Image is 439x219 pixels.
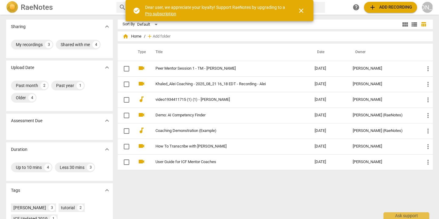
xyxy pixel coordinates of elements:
[402,21,409,28] span: view_module
[21,3,53,12] h2: RaeNotes
[353,144,415,149] div: [PERSON_NAME]
[353,129,415,133] div: [PERSON_NAME] (RaeNotes)
[16,164,42,170] div: Up to 10 mins
[353,82,415,86] div: [PERSON_NAME]
[410,20,419,29] button: List view
[138,111,145,119] span: videocam
[56,82,74,89] div: Past year
[155,160,293,164] a: User Guide for ICF Mentor Coaches
[138,80,145,87] span: videocam
[364,2,417,13] button: Upload
[6,1,18,13] img: Logo
[298,7,305,14] span: close
[419,20,428,29] button: Table view
[384,212,429,219] div: Ask support
[11,187,20,194] p: Tags
[353,160,415,164] div: [PERSON_NAME]
[155,144,293,149] a: How To Transcribe with [PERSON_NAME]
[310,61,348,76] td: [DATE]
[16,95,26,101] div: Older
[102,63,112,72] button: Show more
[61,42,90,48] div: Shared with me
[103,64,111,71] span: expand_more
[424,159,432,166] span: more_vert
[102,145,112,154] button: Show more
[138,158,145,165] span: videocam
[369,4,412,11] span: Add recording
[155,82,293,86] a: Khaled_Alei Coaching - 2025_08_21 16_18 EDT - Recording - Alei
[310,139,348,154] td: [DATE]
[16,82,38,89] div: Past month
[103,187,111,194] span: expand_more
[155,113,293,118] a: Demo: AI Competency Finder
[369,4,376,11] span: add
[352,4,360,11] span: help
[11,146,27,153] p: Duration
[294,3,309,18] button: Close
[310,108,348,123] td: [DATE]
[123,22,135,27] div: Sort By
[310,44,348,61] th: Date
[119,4,126,11] span: search
[45,41,52,48] div: 3
[138,96,145,103] span: audiotrack
[424,112,432,119] span: more_vert
[353,97,415,102] div: [PERSON_NAME]
[424,65,432,72] span: more_vert
[424,143,432,150] span: more_vert
[145,11,176,16] a: Pro subscription
[353,113,415,118] div: [PERSON_NAME] (RaeNotes)
[77,204,84,211] div: 2
[138,142,145,150] span: videocam
[422,2,433,13] button: [PERSON_NAME]
[103,146,111,153] span: expand_more
[148,44,310,61] th: Title
[155,97,293,102] a: video1934411715 (1) (1) - [PERSON_NAME]
[28,94,36,101] div: 4
[153,34,170,39] span: Add folder
[351,2,362,13] a: Help
[310,76,348,92] td: [DATE]
[424,81,432,88] span: more_vert
[424,127,432,135] span: more_vert
[48,204,55,211] div: 3
[123,33,129,39] span: home
[102,22,112,31] button: Show more
[401,20,410,29] button: Tile view
[92,41,100,48] div: 4
[155,66,293,71] a: Peer Mentor Session 1 - TM - [PERSON_NAME]
[137,20,160,29] div: Default
[133,7,140,14] span: check_circle
[421,21,427,27] span: table_chart
[145,4,287,17] div: Dear user, we appreciate your loyalty! Support RaeNotes by upgrading to a
[11,24,26,30] p: Sharing
[348,44,419,61] th: Owner
[11,118,42,124] p: Assessment Due
[424,96,432,104] span: more_vert
[147,33,153,39] span: add
[133,44,148,61] th: Type
[102,116,112,125] button: Show more
[103,23,111,30] span: expand_more
[87,164,94,171] div: 3
[310,92,348,108] td: [DATE]
[138,127,145,134] span: audiotrack
[144,34,145,39] span: /
[60,164,84,170] div: Less 30 mins
[310,123,348,139] td: [DATE]
[103,117,111,124] span: expand_more
[11,64,34,71] p: Upload Date
[41,82,48,89] div: 2
[138,64,145,72] span: videocam
[44,164,52,171] div: 4
[123,33,141,39] span: Home
[6,1,112,13] a: LogoRaeNotes
[155,129,293,133] a: Coaching Demonstration (Example)
[353,66,415,71] div: [PERSON_NAME]
[61,205,75,211] div: tutorial
[77,82,84,89] div: 1
[310,154,348,170] td: [DATE]
[102,186,112,195] button: Show more
[16,42,43,48] div: My recordings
